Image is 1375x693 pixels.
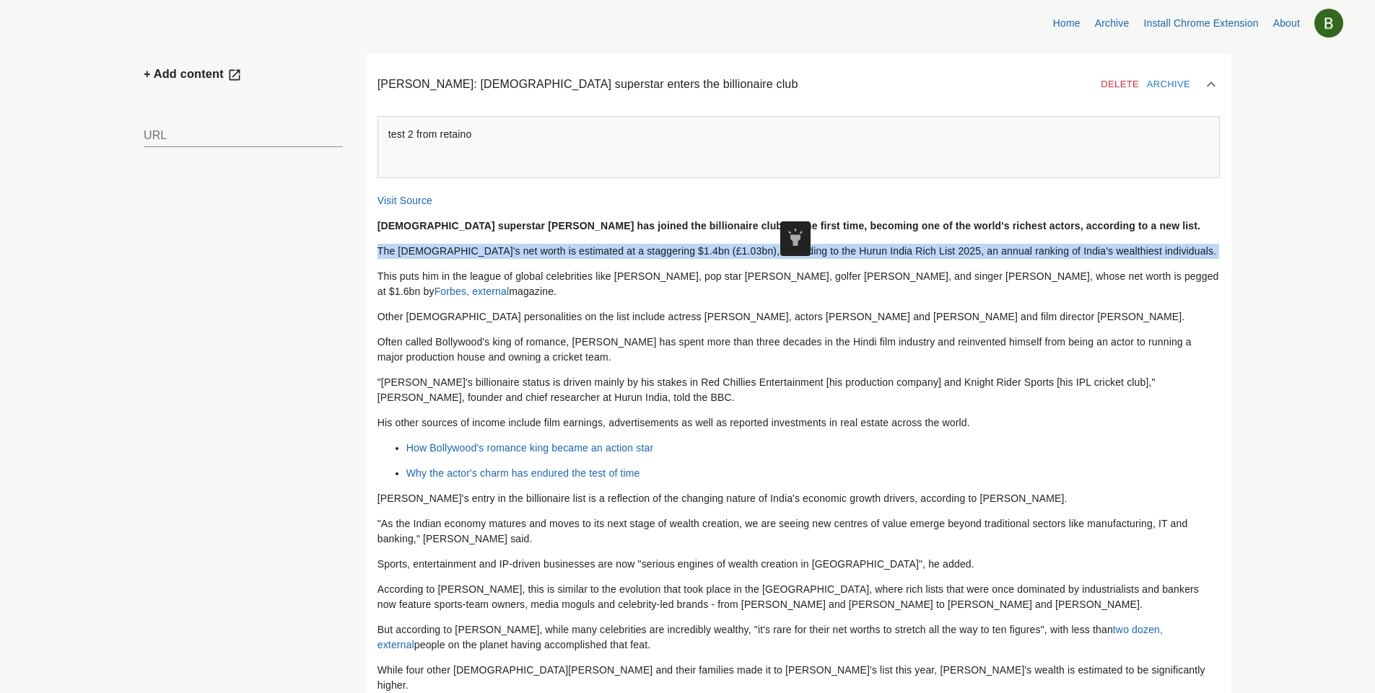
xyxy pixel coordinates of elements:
span: open_in_new [227,68,242,82]
a: Visit Source [377,195,432,206]
span: "[PERSON_NAME]'s billionaire status is driven mainly by his stakes in Red Chillies Entertainment ... [377,376,1158,403]
button: Delete [1097,74,1143,96]
span: Highlight (Click or press H, CMD+H, or CTRL+H) [785,238,806,250]
span: According to [PERSON_NAME], this is similar to the evolution that took place in the [GEOGRAPHIC_D... [377,583,1202,610]
span: This puts him in the league of global celebrities like [PERSON_NAME], pop star [PERSON_NAME], gol... [377,270,1222,297]
a: Forbes, external [435,286,510,297]
button: Add a source using the expanded form. [224,65,245,85]
a: Install Chrome Extension [1143,17,1258,29]
span: While four other [DEMOGRAPHIC_DATA][PERSON_NAME] and their families made it to [PERSON_NAME]'s li... [377,664,1208,691]
span: people on the planet having accomplished that feat. [414,639,651,650]
a: Why the actor's charm has endured the test of time [406,467,640,479]
strong: [DEMOGRAPHIC_DATA] superstar [PERSON_NAME] has joined the billionaire club for the first time, be... [377,220,1200,231]
a: About [1273,17,1300,29]
span: [PERSON_NAME]'s entry in the billionaire list is a reflection of the changing nature of India's e... [377,493,1068,504]
span: The [DEMOGRAPHIC_DATA]'s net worth is estimated at a staggering $1.4bn (£1.03bn), according to th... [377,245,1216,257]
span: Archive [1147,76,1190,93]
span: Sports, entertainment and IP-driven businesses are now "serious engines of wealth creation in [GE... [377,558,974,570]
h3: + Add content [144,65,343,85]
a: How Bollywood's romance king became an action star [406,442,653,454]
span: highlight [785,227,806,247]
a: Home [1053,17,1081,29]
span: Other [DEMOGRAPHIC_DATA] personalities on the list include actress [PERSON_NAME], actors [PERSON_... [377,311,1185,322]
button: Archive [1143,74,1194,96]
span: Delete [1101,76,1140,93]
span: "As the Indian economy matures and moves to its next stage of wealth creation, we are seeing new ... [377,518,1191,544]
a: Archive [1095,17,1130,29]
h6: [PERSON_NAME]: [DEMOGRAPHIC_DATA] superstar enters the billionaire club [377,74,1058,94]
div: [PERSON_NAME]: [DEMOGRAPHIC_DATA] superstar enters the billionaire clubDeleteArchive [366,59,1231,110]
img: Bibi Peerun [1314,9,1343,37]
span: His other sources of income include film earnings, advertisements as well as reported investments... [377,417,970,428]
span: But according to [PERSON_NAME], while many celebrities are incredibly wealthy, "it's rare for the... [377,624,1113,635]
span: Often called Bollywood's king of romance, [PERSON_NAME] has spent more than three decades in the ... [377,336,1195,363]
a: two dozen, external [377,624,1166,650]
span: test 2 from retaino [388,128,472,140]
span: magazine. [509,286,556,297]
